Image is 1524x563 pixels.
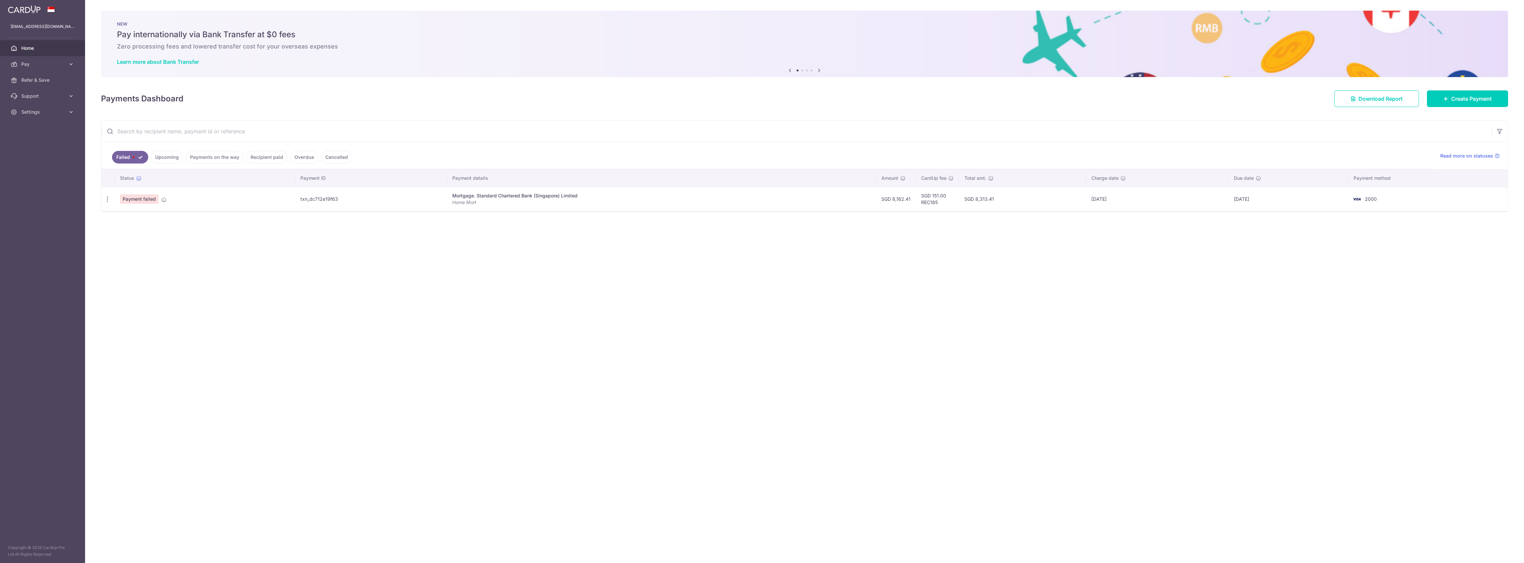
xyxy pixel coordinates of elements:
[117,21,1492,27] p: NEW
[120,194,159,204] span: Payment failed
[21,77,65,83] span: Refer & Save
[964,175,986,181] span: Total amt.
[1359,95,1403,103] span: Download Report
[881,175,898,181] span: Amount
[186,151,244,164] a: Payments on the way
[21,45,65,52] span: Home
[1350,195,1363,203] img: Bank Card
[120,175,134,181] span: Status
[1451,95,1492,103] span: Create Payment
[246,151,287,164] a: Recipient paid
[1440,153,1500,159] a: Read more on statuses
[1427,90,1508,107] a: Create Payment
[8,5,41,13] img: CardUp
[21,93,65,99] span: Support
[21,61,65,67] span: Pay
[921,175,946,181] span: CardUp fee
[295,187,447,211] td: txn_dc712e19f63
[21,109,65,115] span: Settings
[290,151,318,164] a: Overdue
[1234,175,1254,181] span: Due date
[112,151,148,164] a: Failed
[11,23,74,30] p: [EMAIL_ADDRESS][DOMAIN_NAME]
[101,121,1492,142] input: Search by recipient name, payment id or reference
[1440,153,1493,159] span: Read more on statuses
[101,93,183,105] h4: Payments Dashboard
[1086,187,1229,211] td: [DATE]
[117,58,199,65] a: Learn more about Bank Transfer
[959,187,1086,211] td: SGD 8,313.41
[1091,175,1119,181] span: Charge date
[321,151,352,164] a: Cancelled
[117,29,1492,40] h5: Pay internationally via Bank Transfer at $0 fees
[876,187,916,211] td: SGD 8,162.41
[1365,196,1377,202] span: 2000
[1334,90,1419,107] a: Download Report
[295,169,447,187] th: Payment ID
[916,187,959,211] td: SGD 151.00 REC185
[151,151,183,164] a: Upcoming
[452,192,871,199] div: Mortgage. Standard Chartered Bank (Singapore) Limited
[452,199,871,206] p: Home Mort
[101,11,1508,77] img: Bank transfer banner
[1229,187,1348,211] td: [DATE]
[1348,169,1508,187] th: Payment method
[447,169,876,187] th: Payment details
[117,43,1492,51] h6: Zero processing fees and lowered transfer cost for your overseas expenses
